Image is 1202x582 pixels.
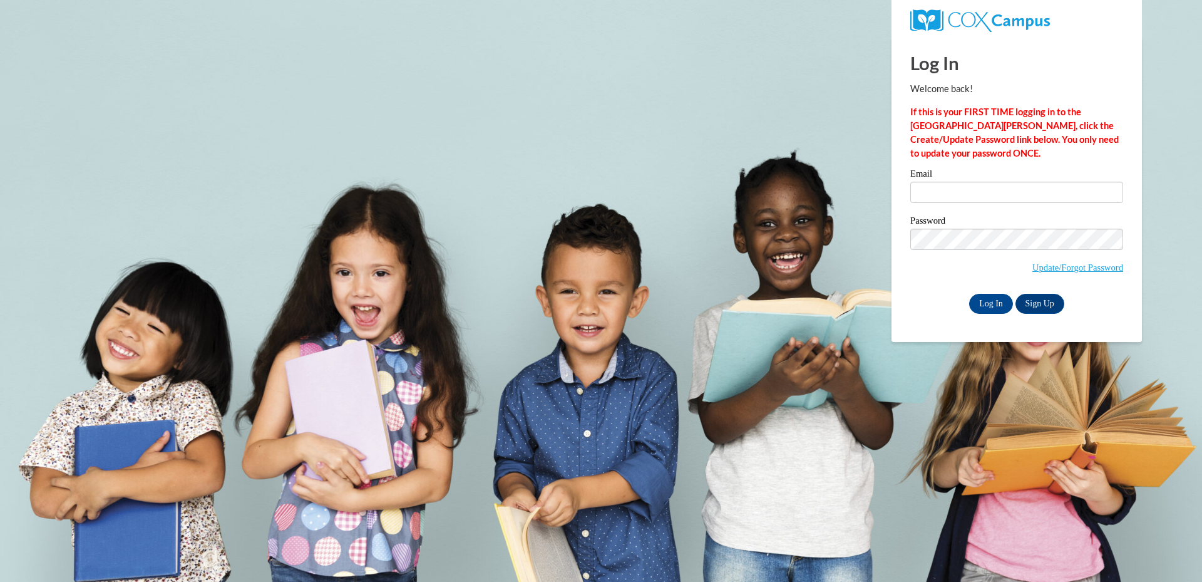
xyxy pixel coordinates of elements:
input: Log In [969,294,1013,314]
h1: Log In [910,50,1123,76]
a: COX Campus [910,14,1050,25]
a: Update/Forgot Password [1032,262,1123,273]
strong: If this is your FIRST TIME logging in to the [GEOGRAPHIC_DATA][PERSON_NAME], click the Create/Upd... [910,107,1119,158]
label: Password [910,216,1123,229]
label: Email [910,169,1123,182]
a: Sign Up [1015,294,1064,314]
img: COX Campus [910,9,1050,32]
p: Welcome back! [910,82,1123,96]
